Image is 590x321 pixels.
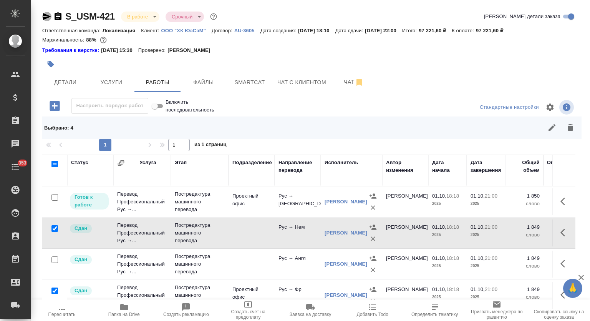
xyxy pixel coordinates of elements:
[367,221,379,233] button: Назначить
[44,125,73,131] span: Выбрано : 4
[279,299,341,321] button: Заявка на доставку
[566,280,579,296] span: 🙏
[485,224,497,230] p: 21:00
[75,193,104,209] p: Готов к работе
[71,159,88,166] div: Статус
[260,28,298,33] p: Дата создания:
[175,284,225,307] p: Постредактура машинного перевода
[446,255,459,261] p: 18:18
[556,254,574,273] button: Здесь прячутся важные кнопки
[484,13,560,20] span: [PERSON_NAME] детали заказа
[432,293,463,301] p: 2025
[509,231,540,239] p: слово
[69,223,109,234] div: Менеджер проверил работу исполнителя, передает ее на следующий этап
[476,28,509,33] p: 97 221,60 ₽
[563,279,582,298] button: 🙏
[298,28,335,33] p: [DATE] 18:10
[547,293,586,301] p: слово
[166,98,214,114] span: Включить последовательность
[335,28,365,33] p: Дата сдачи:
[509,200,540,208] p: слово
[432,224,446,230] p: 01.10,
[446,286,459,292] p: 18:18
[98,35,108,45] button: 10059.76 RUB;
[141,28,161,33] p: Клиент:
[69,192,109,210] div: Исполнитель может приступить к работе
[139,78,176,87] span: Работы
[166,12,204,22] div: В работе
[31,299,93,321] button: Пересчитать
[175,253,225,276] p: Постредактура машинного перевода
[290,312,331,317] span: Заявка на доставку
[117,159,125,167] button: Сгруппировать
[556,192,574,211] button: Здесь прячутся важные кнопки
[471,286,485,292] p: 01.10,
[367,233,379,244] button: Удалить
[277,78,326,87] span: Чат с клиентом
[234,27,260,33] a: AU-3605
[325,292,367,298] a: [PERSON_NAME]
[509,286,540,293] p: 1 849
[113,218,171,248] td: Перевод Профессиональный Рус →...
[471,293,501,301] p: 2025
[547,200,586,208] p: слово
[161,27,212,33] a: ООО "ХК ЮэСэМ"
[175,221,225,244] p: Постредактура машинного перевода
[101,47,138,54] p: [DATE] 15:30
[42,37,86,43] p: Маржинальность:
[53,12,63,21] button: Скопировать ссылку
[509,293,540,301] p: слово
[559,100,575,115] span: Посмотреть информацию
[509,254,540,262] p: 1 849
[419,28,452,33] p: 97 221,60 ₽
[509,223,540,231] p: 1 849
[163,312,209,317] span: Создать рекламацию
[42,28,103,33] p: Ответственная команда:
[404,299,466,321] button: Определить тематику
[382,220,428,246] td: [PERSON_NAME]
[471,193,485,199] p: 01.10,
[335,77,372,87] span: Чат
[229,282,275,309] td: Проектный офис
[432,231,463,239] p: 2025
[75,256,87,263] p: Сдан
[543,118,561,137] button: Редактировать
[432,255,446,261] p: 01.10,
[113,249,171,279] td: Перевод Профессиональный Рус →...
[547,286,586,293] p: 1 849
[367,295,379,307] button: Удалить
[42,12,51,21] button: Скопировать ссылку для ЯМессенджера
[357,312,388,317] span: Добавить Todo
[382,188,428,215] td: [PERSON_NAME]
[471,262,501,270] p: 2025
[386,159,424,174] div: Автор изменения
[167,47,216,54] p: [PERSON_NAME]
[185,78,222,87] span: Файлы
[209,12,219,22] button: Доп статусы указывают на важность/срочность заказа
[367,264,379,276] button: Удалить
[432,262,463,270] p: 2025
[471,255,485,261] p: 01.10,
[446,224,459,230] p: 18:18
[121,12,159,22] div: В работе
[169,13,195,20] button: Срочный
[547,231,586,239] p: слово
[278,159,317,174] div: Направление перевода
[471,159,501,174] div: Дата завершения
[470,309,523,320] span: Призвать менеджера по развитию
[382,251,428,278] td: [PERSON_NAME]
[139,159,156,166] div: Услуга
[532,309,585,320] span: Скопировать ссылку на оценку заказа
[509,262,540,270] p: слово
[65,11,115,22] a: S_USM-421
[175,190,225,213] p: Постредактура машинного перевода
[509,159,540,174] div: Общий объем
[325,199,367,205] a: [PERSON_NAME]
[113,186,171,217] td: Перевод Профессиональный Рус →...
[42,47,101,54] a: Требования к верстке:
[547,159,586,174] div: Оплачиваемый объем
[471,224,485,230] p: 01.10,
[44,98,65,114] button: Добавить работу
[452,28,476,33] p: К оплате:
[231,78,268,87] span: Smartcat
